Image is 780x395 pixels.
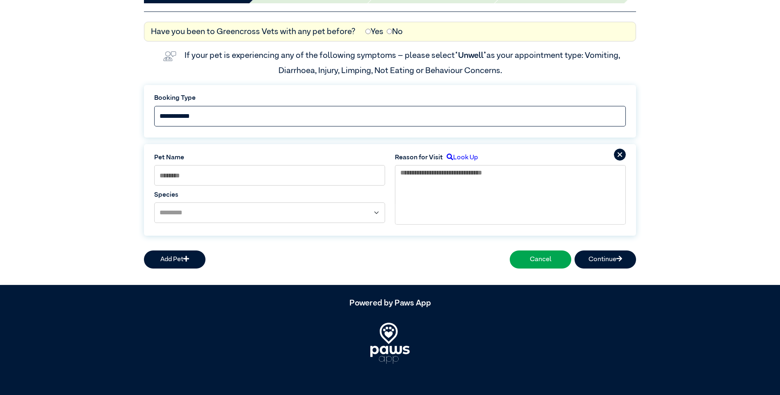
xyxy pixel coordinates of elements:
span: “Unwell” [455,51,486,60]
label: Have you been to Greencross Vets with any pet before? [151,25,356,38]
input: Yes [365,29,371,34]
button: Cancel [510,250,571,269]
button: Add Pet [144,250,205,269]
label: Booking Type [154,93,626,103]
img: vet [160,48,180,64]
label: Look Up [443,153,478,163]
label: Yes [365,25,383,38]
label: Reason for Visit [395,153,443,163]
button: Continue [575,250,636,269]
label: If your pet is experiencing any of the following symptoms – please select as your appointment typ... [185,51,622,74]
label: Species [154,190,385,200]
input: No [387,29,392,34]
label: Pet Name [154,153,385,163]
h5: Powered by Paws App [144,298,636,308]
label: No [387,25,403,38]
img: PawsApp [370,323,410,364]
